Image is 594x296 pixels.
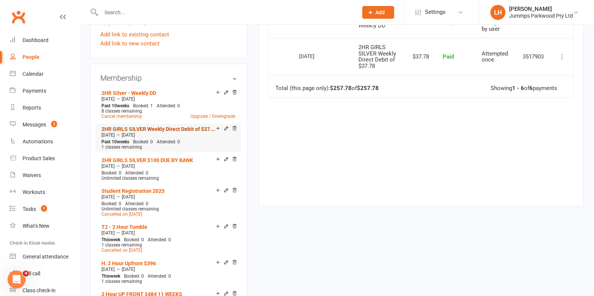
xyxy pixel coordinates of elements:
[512,85,524,92] strong: 1 - 6
[122,164,135,169] span: [DATE]
[10,248,79,265] a: General attendance kiosk mode
[100,139,131,144] div: weeks
[404,38,436,75] td: $37.78
[10,218,79,234] a: What's New
[23,270,29,276] span: 4
[23,122,46,128] div: Messages
[148,237,171,242] span: Attended: 0
[509,6,573,12] div: [PERSON_NAME]
[101,279,142,284] span: 1 classes remaining
[124,237,144,242] span: Booked: 0
[157,139,180,144] span: Attended: 0
[23,155,55,161] div: Product Sales
[10,116,79,133] a: Messages 3
[133,139,153,144] span: Booked: 0
[23,223,50,229] div: What's New
[101,242,142,248] span: 1 classes remaining
[23,54,39,60] div: People
[101,103,117,108] span: Past 10
[23,287,56,293] div: Class check-in
[330,85,352,92] strong: $257.78
[101,176,159,181] span: Unlimited classes remaining
[101,273,110,279] span: This
[100,266,237,272] div: —
[133,103,153,108] span: Booked: 1
[101,260,156,266] a: H. 2 Hour Upfront $396
[101,248,142,253] a: Cancelled on [DATE]
[100,273,122,279] div: week
[148,273,171,279] span: Attended: 0
[23,71,44,77] div: Calendar
[23,88,46,94] div: Payments
[101,212,142,217] a: Cancelled on [DATE]
[100,74,237,82] h3: Membership
[101,237,110,242] span: This
[101,206,159,212] span: Unlimited classes remaining
[10,150,79,167] a: Product Sales
[100,103,131,108] div: weeks
[23,189,45,195] div: Workouts
[190,114,235,119] a: Upgrade / Downgrade
[101,230,115,236] span: [DATE]
[529,85,533,92] strong: 6
[100,237,122,242] div: week
[101,139,117,144] span: Past 10
[122,267,135,272] span: [DATE]
[41,205,47,212] span: 1
[100,30,169,39] a: Add link to existing contact
[101,164,115,169] span: [DATE]
[490,5,505,20] div: LH
[491,85,557,92] div: Showing of payments
[101,114,142,119] a: Cancel membership
[101,267,115,272] span: [DATE]
[425,4,446,21] span: Settings
[101,157,193,163] a: 2HR GIRLS SILVER $100 DUE BY BANK
[99,7,352,18] input: Search...
[516,38,551,75] td: 3517903
[125,170,148,176] span: Attended: 0
[10,167,79,184] a: Waivers
[122,132,135,138] span: [DATE]
[101,224,147,230] a: T2 - 2 Hour Tumble
[10,66,79,83] a: Calendar
[10,32,79,49] a: Dashboard
[100,230,237,236] div: —
[23,138,53,144] div: Automations
[101,188,165,194] a: Student Registration 2025
[101,170,121,176] span: Booked: 0
[10,201,79,218] a: Tasks 1
[8,270,26,288] iframe: Intercom live chat
[275,85,379,92] div: Total (this page only): of
[299,50,334,62] div: [DATE]
[125,201,148,206] span: Attended: 0
[100,39,160,48] a: Add link to new contact
[101,132,115,138] span: [DATE]
[51,121,57,127] span: 3
[23,172,41,178] div: Waivers
[23,254,68,260] div: General attendance
[101,108,142,114] span: 8 classes remaining
[122,230,135,236] span: [DATE]
[100,96,237,102] div: —
[100,194,237,200] div: —
[101,201,121,206] span: Booked: 0
[122,96,135,102] span: [DATE]
[10,83,79,99] a: Payments
[101,126,216,132] a: 2HR GIRLS SILVER Weekly Direct Debit of $37.78
[23,37,48,43] div: Dashboard
[9,8,28,26] a: Clubworx
[101,144,142,150] span: 1 classes remaining
[10,184,79,201] a: Workouts
[10,133,79,150] a: Automations
[100,132,237,138] div: —
[10,265,79,282] a: Roll call
[101,90,156,96] a: 2HR Silver - Weekly DD
[362,6,394,19] button: Add
[10,99,79,116] a: Reports
[122,194,135,200] span: [DATE]
[100,163,237,169] div: —
[157,103,180,108] span: Attended: 0
[101,194,115,200] span: [DATE]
